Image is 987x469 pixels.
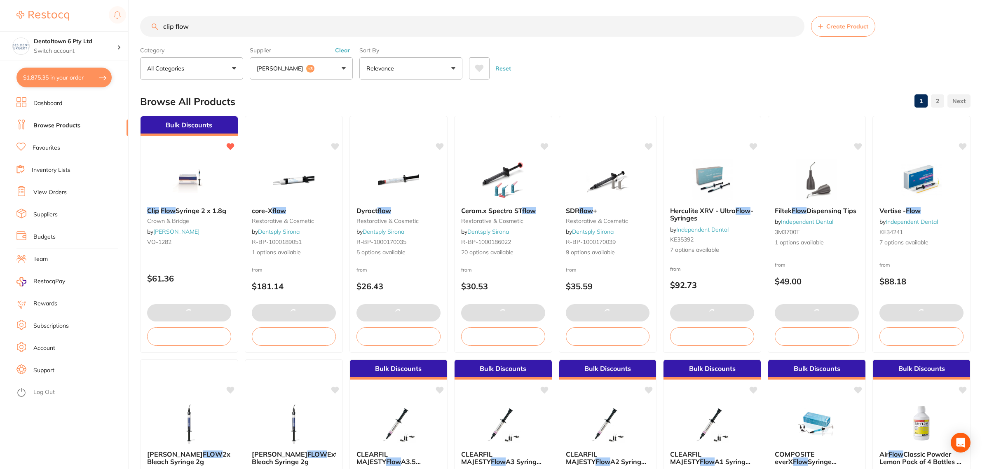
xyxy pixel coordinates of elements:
[350,360,447,380] div: Bulk Discounts
[140,16,804,37] input: Search Products
[161,206,176,215] em: Flow
[663,360,761,380] div: Bulk Discounts
[566,267,577,273] span: from
[566,206,579,215] span: SDR
[670,236,694,243] span: KE35392
[147,218,231,224] small: crown & bridge
[250,47,353,54] label: Supplier
[566,450,597,466] span: CLEARFIL MAJESTY
[670,207,754,222] b: Herculite XRV - Ultra Flow - Syringes
[33,144,60,152] a: Favourites
[581,403,634,444] img: CLEARFIL MAJESTY Flow A2 Syringe 3.2g & 15 Needle tips
[461,207,545,214] b: Ceram.x Spectra ST flow
[879,277,964,286] p: $88.18
[356,267,367,273] span: from
[250,57,353,80] button: [PERSON_NAME]+3
[366,64,397,73] p: Relevance
[34,38,117,46] h4: Dentaltown 6 Pty Ltd
[252,450,344,466] span: Extra Bleach Syringe 2g
[32,166,70,174] a: Inventory Lists
[775,239,859,247] span: 1 options available
[775,218,833,225] span: by
[33,99,62,108] a: Dashboard
[566,238,616,246] span: R-BP-1000170039
[147,450,231,466] b: LUNA FLOW 2xExtra Bleach Syringe 2g
[461,218,545,224] small: restorative & cosmetic
[461,238,511,246] span: R-BP-1000186022
[579,206,593,215] em: flow
[356,450,388,466] span: CLEARFIL MAJESTY
[895,159,948,200] img: Vertise - Flow
[461,281,545,291] p: $30.53
[147,450,203,458] span: [PERSON_NAME]
[141,116,238,136] div: Bulk Discounts
[140,57,243,80] button: All Categories
[476,159,530,200] img: Ceram.x Spectra ST flow
[879,206,906,215] span: Vertise -
[461,267,472,273] span: from
[333,47,353,54] button: Clear
[670,206,753,222] span: - Syringes
[252,267,263,273] span: from
[147,238,171,246] span: VO-1282
[700,457,715,466] em: Flow
[356,238,406,246] span: R-BP-1000170035
[33,233,56,241] a: Budgets
[33,300,57,308] a: Rewards
[775,207,859,214] b: Filtek Flow Dispensing Tips
[203,450,223,458] em: FLOW
[566,207,650,214] b: SDR flow+
[140,96,235,108] h2: Browse All Products
[670,206,736,215] span: Herculite XRV - Ultra
[889,450,903,458] em: Flow
[13,38,29,54] img: Dentaltown 6 Pty Ltd
[162,159,216,200] img: Clip Flow Syringe 2 x 1.8g
[566,281,650,291] p: $35.59
[356,228,404,235] span: by
[461,450,492,466] span: CLEARFIL MAJESTY
[147,450,247,466] span: 2xExtra Bleach Syringe 2g
[147,207,231,214] b: Clip Flow Syringe 2 x 1.8g
[372,159,425,200] img: Dyract flow
[792,206,806,215] em: Flow
[258,228,300,235] a: Dentsply Sirona
[147,274,231,283] p: $61.36
[879,450,889,458] span: Air
[33,344,55,352] a: Account
[16,277,26,286] img: RestocqPay
[386,457,401,466] em: Flow
[461,228,509,235] span: by
[176,206,226,215] span: Syringe 2 x 1.8g
[736,206,750,215] em: Flow
[252,207,336,214] b: core-X flow
[873,360,970,380] div: Bulk Discounts
[879,207,964,214] b: Vertise - Flow
[581,159,634,200] img: SDR flow+
[356,281,441,291] p: $26.43
[16,68,112,87] button: $1,875.35 in your order
[775,450,815,466] span: COMPOSITE everX
[306,65,314,73] span: +3
[252,228,300,235] span: by
[879,262,890,268] span: from
[781,218,833,225] a: Independent Dental
[768,360,865,380] div: Bulk Discounts
[895,403,948,444] img: Air Flow Classic Powder Lemon Pack of 4 Bottles x 300g
[931,93,944,109] a: 2
[566,249,650,257] span: 9 options available
[34,47,117,55] p: Switch account
[775,277,859,286] p: $49.00
[670,280,754,290] p: $92.73
[272,206,286,215] em: flow
[566,228,614,235] span: by
[806,206,856,215] span: Dispensing Tips
[455,360,552,380] div: Bulk Discounts
[33,388,55,396] a: Log Out
[670,450,754,466] b: CLEARFIL MAJESTY Flow A1 Syringe 3.2g & 15 Needle tips
[356,450,441,466] b: CLEARFIL MAJESTY Flow A3.5 Syringe 3.2g & 15 Needle tips
[566,450,650,466] b: CLEARFIL MAJESTY Flow A2 Syringe 3.2g & 15 Needle tips
[252,450,336,466] b: LUNA FLOW Extra Bleach Syringe 2g
[252,218,336,224] small: restorative & cosmetic
[257,64,306,73] p: [PERSON_NAME]
[140,47,243,54] label: Category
